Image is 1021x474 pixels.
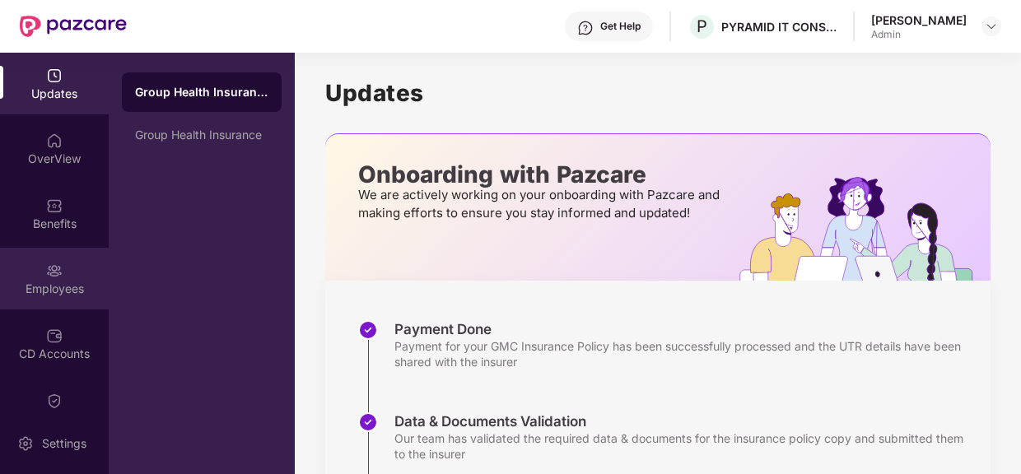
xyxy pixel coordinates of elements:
[394,430,974,462] div: Our team has validated the required data & documents for the insurance policy copy and submitted ...
[135,128,268,142] div: Group Health Insurance
[46,328,63,344] img: svg+xml;base64,PHN2ZyBpZD0iQ0RfQWNjb3VudHMiIGRhdGEtbmFtZT0iQ0QgQWNjb3VudHMiIHhtbG5zPSJodHRwOi8vd3...
[37,435,91,452] div: Settings
[358,412,378,432] img: svg+xml;base64,PHN2ZyBpZD0iU3RlcC1Eb25lLTMyeDMyIiB4bWxucz0iaHR0cDovL3d3dy53My5vcmcvMjAwMC9zdmciIH...
[721,19,837,35] div: PYRAMID IT CONSULTING PRIVATE LIMITED
[46,393,63,409] img: svg+xml;base64,PHN2ZyBpZD0iQ2xhaW0iIHhtbG5zPSJodHRwOi8vd3d3LnczLm9yZy8yMDAwL3N2ZyIgd2lkdGg9IjIwIi...
[871,28,967,41] div: Admin
[394,412,974,430] div: Data & Documents Validation
[20,16,127,37] img: New Pazcare Logo
[358,320,378,340] img: svg+xml;base64,PHN2ZyBpZD0iU3RlcC1Eb25lLTMyeDMyIiB4bWxucz0iaHR0cDovL3d3dy53My5vcmcvMjAwMC9zdmciIH...
[46,197,63,214] img: svg+xml;base64,PHN2ZyBpZD0iQmVuZWZpdHMiIHhtbG5zPSJodHRwOi8vd3d3LnczLm9yZy8yMDAwL3N2ZyIgd2lkdGg9Ij...
[46,67,63,84] img: svg+xml;base64,PHN2ZyBpZD0iVXBkYXRlZCIgeG1sbnM9Imh0dHA6Ly93d3cudzMub3JnLzIwMDAvc3ZnIiB3aWR0aD0iMj...
[739,177,991,281] img: hrOnboarding
[358,167,725,182] p: Onboarding with Pazcare
[577,20,594,36] img: svg+xml;base64,PHN2ZyBpZD0iSGVscC0zMngzMiIgeG1sbnM9Imh0dHA6Ly93d3cudzMub3JnLzIwMDAvc3ZnIiB3aWR0aD...
[697,16,707,36] span: P
[358,186,725,222] p: We are actively working on your onboarding with Pazcare and making efforts to ensure you stay inf...
[17,435,34,452] img: svg+xml;base64,PHN2ZyBpZD0iU2V0dGluZy0yMHgyMCIgeG1sbnM9Imh0dHA6Ly93d3cudzMub3JnLzIwMDAvc3ZnIiB3aW...
[135,84,268,100] div: Group Health Insurance
[46,132,63,149] img: svg+xml;base64,PHN2ZyBpZD0iSG9tZSIgeG1sbnM9Imh0dHA6Ly93d3cudzMub3JnLzIwMDAvc3ZnIiB3aWR0aD0iMjAiIG...
[600,20,641,33] div: Get Help
[985,20,998,33] img: svg+xml;base64,PHN2ZyBpZD0iRHJvcGRvd24tMzJ4MzIiIHhtbG5zPSJodHRwOi8vd3d3LnczLm9yZy8yMDAwL3N2ZyIgd2...
[325,79,991,107] h1: Updates
[394,320,974,338] div: Payment Done
[46,263,63,279] img: svg+xml;base64,PHN2ZyBpZD0iRW1wbG95ZWVzIiB4bWxucz0iaHR0cDovL3d3dy53My5vcmcvMjAwMC9zdmciIHdpZHRoPS...
[394,338,974,369] div: Payment for your GMC Insurance Policy has been successfully processed and the UTR details have be...
[871,12,967,28] div: [PERSON_NAME]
